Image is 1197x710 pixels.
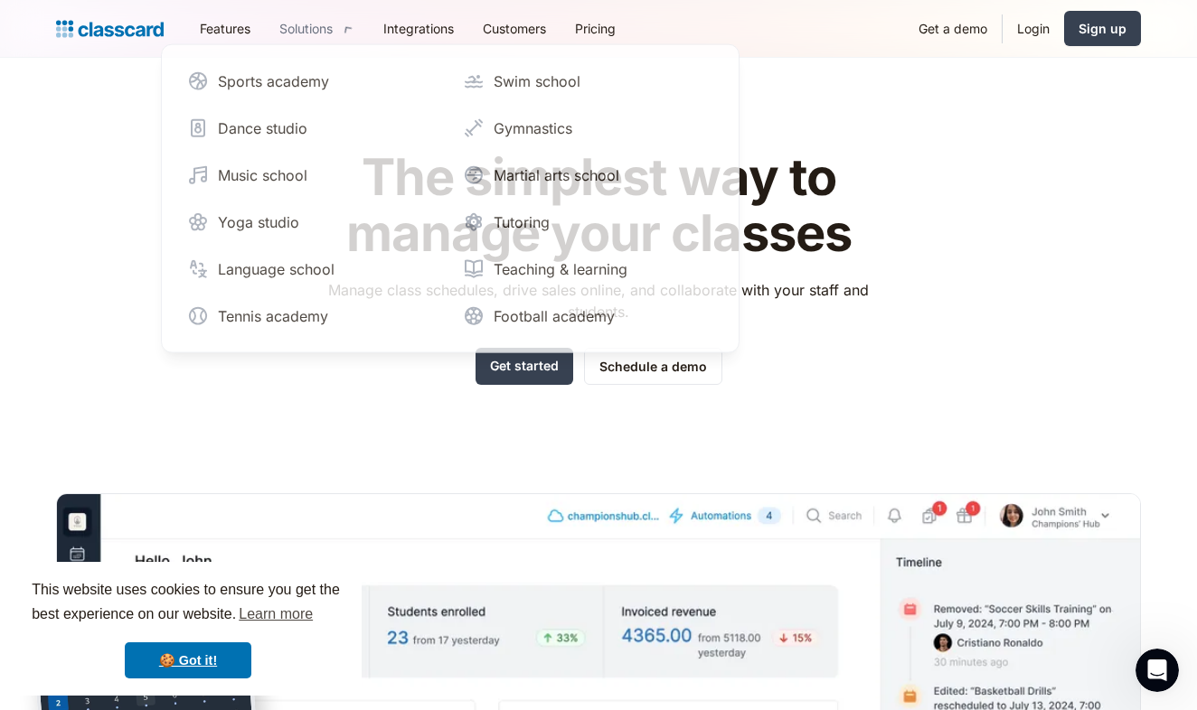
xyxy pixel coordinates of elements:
div: cookieconsent [14,562,362,696]
div: Solutions [265,8,369,49]
div: Sign up [1079,19,1126,38]
div: Yoga studio [218,211,299,233]
div: Sports academy [218,70,329,92]
a: Martial arts school [456,157,721,193]
span: This website uses cookies to ensure you get the best experience on our website. [32,579,344,628]
a: Swim school [456,63,721,99]
a: Language school [180,251,445,287]
a: Gymnastics [456,110,721,146]
div: Swim school [494,70,580,92]
a: Login [1003,8,1064,49]
a: Dance studio [180,110,445,146]
nav: Solutions [161,44,740,353]
a: Football academy [456,298,721,334]
div: Language school [218,258,335,280]
a: dismiss cookie message [125,642,251,678]
div: Music school [218,164,307,186]
a: Pricing [561,8,630,49]
a: Teaching & learning [456,251,721,287]
div: Martial arts school [494,164,619,186]
div: Tutoring [494,211,550,233]
a: Music school [180,157,445,193]
a: Schedule a demo [584,348,722,385]
a: home [56,16,164,42]
a: Tutoring [456,204,721,240]
a: Yoga studio [180,204,445,240]
iframe: Intercom live chat [1136,649,1179,692]
a: Sports academy [180,63,445,99]
a: Customers [468,8,561,49]
a: Tennis academy [180,298,445,334]
a: Sign up [1064,11,1141,46]
div: Solutions [279,19,333,38]
a: Integrations [369,8,468,49]
div: Tennis academy [218,305,328,327]
a: learn more about cookies [236,601,316,628]
a: Get a demo [904,8,1002,49]
div: Football academy [494,305,615,327]
div: Gymnastics [494,117,572,139]
div: Dance studio [218,117,307,139]
a: Features [185,8,265,49]
div: Teaching & learning [494,258,627,280]
a: Get started [476,348,573,385]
